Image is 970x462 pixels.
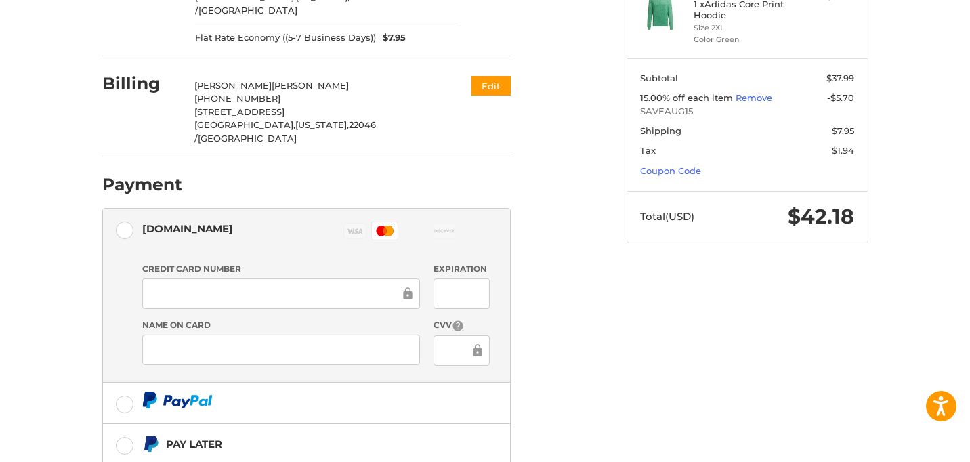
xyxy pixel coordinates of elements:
[102,73,182,94] h2: Billing
[194,80,272,91] span: [PERSON_NAME]
[827,92,854,103] span: -$5.70
[826,72,854,83] span: $37.99
[376,31,406,45] span: $7.95
[858,425,970,462] iframe: Google Customer Reviews
[102,174,182,195] h2: Payment
[640,165,701,176] a: Coupon Code
[142,319,420,331] label: Name on Card
[832,145,854,156] span: $1.94
[832,125,854,136] span: $7.95
[142,217,233,240] div: [DOMAIN_NAME]
[640,145,656,156] span: Tax
[640,92,736,103] span: 15.00% off each item
[434,263,490,275] label: Expiration
[195,31,376,45] span: Flat Rate Economy ((5-7 Business Days))
[142,436,159,453] img: Pay Later icon
[640,125,681,136] span: Shipping
[142,263,420,275] label: Credit Card Number
[194,106,284,117] span: [STREET_ADDRESS]
[198,5,297,16] span: [GEOGRAPHIC_DATA]
[198,133,297,144] span: [GEOGRAPHIC_DATA]
[640,105,854,119] span: SAVEAUG15
[640,210,694,223] span: Total (USD)
[788,204,854,229] span: $42.18
[694,22,797,34] li: Size 2XL
[295,119,349,130] span: [US_STATE],
[434,319,490,332] label: CVV
[142,392,213,408] img: PayPal icon
[736,92,772,103] a: Remove
[272,80,349,91] span: [PERSON_NAME]
[194,119,295,130] span: [GEOGRAPHIC_DATA],
[471,76,511,96] button: Edit
[194,93,280,104] span: [PHONE_NUMBER]
[166,433,425,455] div: Pay Later
[694,34,797,45] li: Color Green
[194,119,376,144] span: 22046 /
[640,72,678,83] span: Subtotal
